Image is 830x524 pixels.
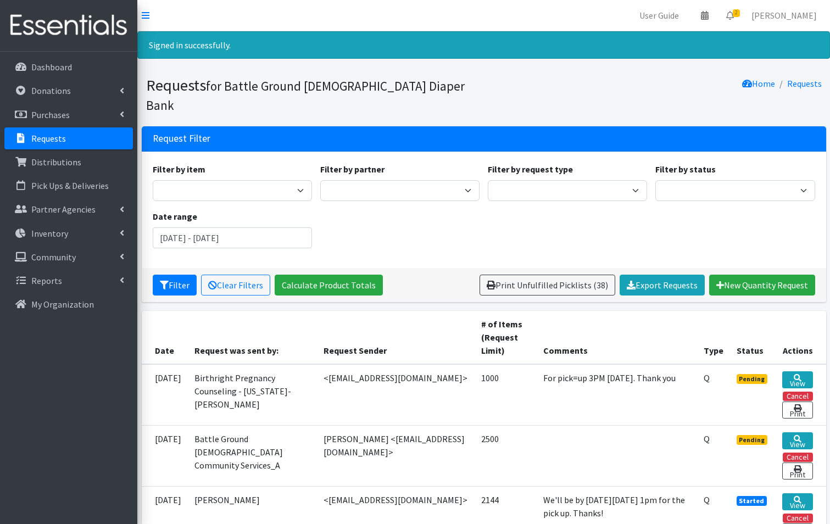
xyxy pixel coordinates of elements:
a: Donations [4,80,133,102]
p: Distributions [31,157,81,168]
a: 2 [717,4,743,26]
a: New Quantity Request [709,275,815,296]
a: My Organization [4,293,133,315]
label: Filter by item [153,163,205,176]
th: Comments [537,311,697,364]
a: Reports [4,270,133,292]
a: Print Unfulfilled Picklists (38) [480,275,615,296]
input: January 1, 2011 - December 31, 2011 [153,227,312,248]
a: Dashboard [4,56,133,78]
td: 1000 [475,364,537,426]
a: Community [4,246,133,268]
p: Inventory [31,228,68,239]
label: Filter by status [655,163,716,176]
td: <[EMAIL_ADDRESS][DOMAIN_NAME]> [317,364,475,426]
button: Cancel [783,392,813,401]
a: Partner Agencies [4,198,133,220]
a: View [782,493,812,510]
td: [PERSON_NAME] <[EMAIL_ADDRESS][DOMAIN_NAME]> [317,426,475,487]
div: Signed in successfully. [137,31,830,59]
p: Purchases [31,109,70,120]
a: Print [782,402,812,419]
a: View [782,371,812,388]
h3: Request Filter [153,133,210,144]
span: Pending [737,374,768,384]
td: Battle Ground [DEMOGRAPHIC_DATA] Community Services_A [188,426,317,487]
td: For pick=up 3PM [DATE]. Thank you [537,364,697,426]
span: Started [737,496,767,506]
p: My Organization [31,299,94,310]
img: HumanEssentials [4,7,133,44]
p: Requests [31,133,66,144]
th: Type [697,311,730,364]
a: Print [782,462,812,480]
td: [DATE] [142,364,188,426]
h1: Requests [146,76,480,114]
a: Requests [4,127,133,149]
th: Actions [776,311,826,364]
th: Request Sender [317,311,475,364]
button: Cancel [783,514,813,523]
p: Partner Agencies [31,204,96,215]
td: Birthright Pregnancy Counseling - [US_STATE]-[PERSON_NAME] [188,364,317,426]
a: [PERSON_NAME] [743,4,826,26]
a: Export Requests [620,275,705,296]
label: Date range [153,210,197,223]
td: 2500 [475,426,537,487]
td: [DATE] [142,426,188,487]
p: Donations [31,85,71,96]
label: Filter by request type [488,163,573,176]
th: Date [142,311,188,364]
p: Community [31,252,76,263]
a: Pick Ups & Deliveries [4,175,133,197]
label: Filter by partner [320,163,385,176]
a: View [782,432,812,449]
span: Pending [737,435,768,445]
a: User Guide [631,4,688,26]
p: Pick Ups & Deliveries [31,180,109,191]
th: # of Items (Request Limit) [475,311,537,364]
a: Distributions [4,151,133,173]
abbr: Quantity [704,433,710,444]
button: Cancel [783,453,813,462]
a: Inventory [4,222,133,244]
a: Clear Filters [201,275,270,296]
a: Home [742,78,775,89]
small: for Battle Ground [DEMOGRAPHIC_DATA] Diaper Bank [146,78,465,113]
abbr: Quantity [704,372,710,383]
span: 2 [733,9,740,17]
p: Dashboard [31,62,72,73]
th: Status [730,311,776,364]
a: Requests [787,78,822,89]
p: Reports [31,275,62,286]
a: Calculate Product Totals [275,275,383,296]
abbr: Quantity [704,494,710,505]
th: Request was sent by: [188,311,317,364]
a: Purchases [4,104,133,126]
button: Filter [153,275,197,296]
